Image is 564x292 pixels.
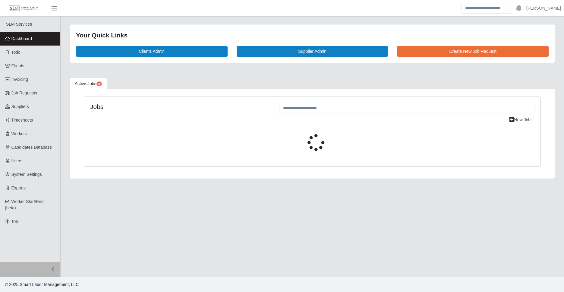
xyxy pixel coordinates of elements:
[76,46,228,57] a: Clients Admin
[5,282,79,287] span: © 2025 Smart Labor Management, LLC
[11,77,28,82] span: Invoicing
[11,63,24,68] span: Clients
[90,103,270,110] h4: Jobs
[397,46,549,57] a: Create New Job Request
[8,5,39,12] img: SLM Logo
[76,30,549,40] div: Your Quick Links
[70,78,107,90] a: Active Jobs
[11,219,19,224] span: ToS
[11,145,52,150] span: Candidates Database
[11,90,37,95] span: Job Requests
[11,172,42,177] span: System Settings
[461,3,511,14] input: Search
[11,186,26,190] span: Exports
[11,158,23,163] span: Users
[11,104,29,109] span: Suppliers
[506,115,534,125] a: New Job
[11,36,32,41] span: Dashboard
[11,50,20,55] span: Todo
[6,22,32,27] span: SLM Services
[11,118,33,122] span: Timesheets
[526,5,561,11] a: [PERSON_NAME]
[5,199,44,210] span: Worker Start/End (beta)
[11,131,27,136] span: Workers
[237,46,388,57] a: Supplier Admin
[96,81,102,86] span: Pending Jobs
